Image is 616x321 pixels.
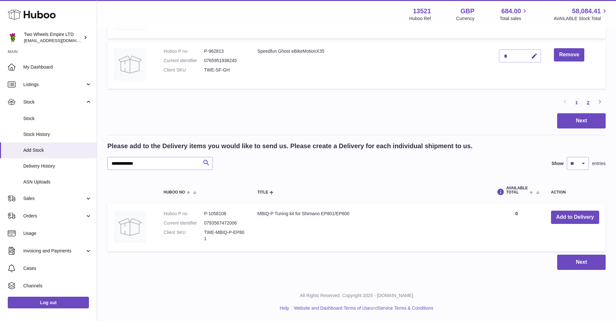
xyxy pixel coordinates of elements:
span: My Dashboard [23,64,92,70]
img: MBIQ-P Tuning kit for Shimano EP801/EP600 [114,211,146,243]
span: Channels [23,283,92,289]
span: Delivery History [23,163,92,169]
dt: Huboo P no [164,48,204,54]
li: and [292,305,433,311]
span: Title [257,190,268,194]
td: MBIQ-P Tuning kit for Shimano EP801/EP600 [251,204,489,251]
dt: Client SKU [164,67,204,73]
span: Huboo no [164,190,185,194]
span: Stock [23,116,92,122]
dd: P-1058108 [204,211,244,217]
dd: 0793567472006 [204,220,244,226]
a: 2 [582,97,594,108]
dt: Current identifier [164,220,204,226]
a: Log out [8,297,89,308]
span: AVAILABLE Stock Total [554,16,608,22]
dt: Current identifier [164,58,204,64]
dd: TWE-SF-GH [204,67,244,73]
label: Show [552,160,564,167]
span: Invoicing and Payments [23,248,85,254]
span: AVAILABLE Total [506,186,528,194]
div: Huboo Ref [409,16,431,22]
span: entries [592,160,606,167]
span: Sales [23,195,85,202]
img: justas@twowheelsempire.com [8,33,17,42]
a: Help [280,305,289,311]
a: Website and Dashboard Terms of Use [294,305,370,311]
strong: 13521 [413,7,431,16]
dt: Huboo P no [164,211,204,217]
div: Action [551,190,599,194]
button: Next [557,113,606,128]
div: Two Wheels Empire LTD [24,31,82,44]
span: Stock [23,99,85,105]
img: Speedfun Ghost eBikeMotionX35 [114,48,146,81]
button: Next [557,255,606,270]
span: Orders [23,213,85,219]
span: Total sales [500,16,528,22]
dd: P-962813 [204,48,244,54]
div: Currency [456,16,475,22]
span: Cases [23,265,92,271]
p: All Rights Reserved. Copyright 2025 - [DOMAIN_NAME] [102,293,611,299]
dt: Client SKU [164,229,204,242]
span: Listings [23,82,85,88]
dd: 0765951938245 [204,58,244,64]
span: Usage [23,230,92,237]
a: 684.00 Total sales [500,7,528,22]
h2: Please add to the Delivery items you would like to send us. Please create a Delivery for each ind... [107,142,472,150]
span: [EMAIL_ADDRESS][DOMAIN_NAME] [24,38,95,43]
span: Add Stock [23,147,92,153]
a: 1 [571,97,582,108]
button: Add to Delivery [551,211,599,224]
dd: TWE-MBIQ-P-EP801 [204,229,244,242]
strong: GBP [460,7,474,16]
span: Stock History [23,131,92,138]
span: 58,084.41 [572,7,601,16]
a: Service Terms & Conditions [378,305,433,311]
a: 58,084.41 AVAILABLE Stock Total [554,7,608,22]
span: 684.00 [501,7,521,16]
button: Remove [554,48,584,61]
span: ASN Uploads [23,179,92,185]
td: 0 [489,204,544,251]
td: Speedfun Ghost eBikeMotionX35 [251,42,492,89]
